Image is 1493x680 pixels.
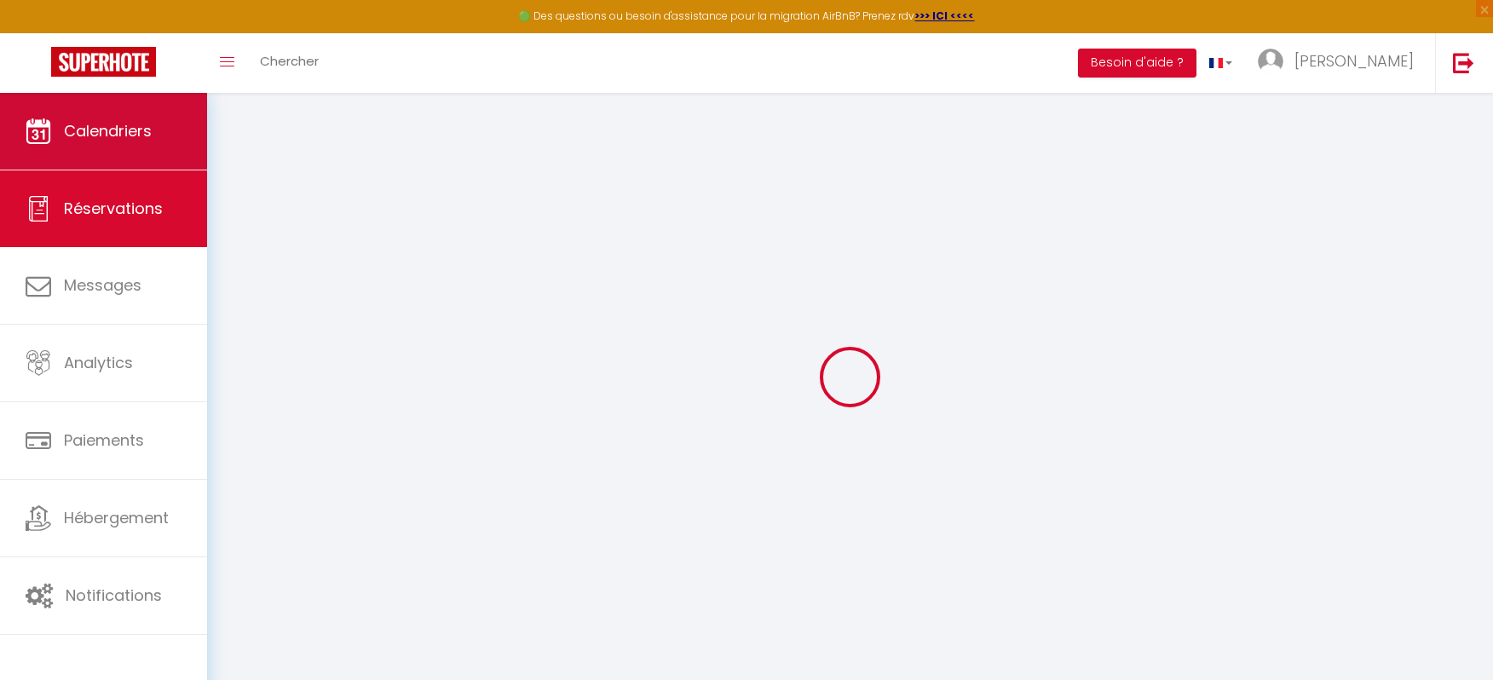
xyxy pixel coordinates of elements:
[260,52,319,70] span: Chercher
[64,274,141,296] span: Messages
[1078,49,1196,78] button: Besoin d'aide ?
[1245,33,1435,93] a: ... [PERSON_NAME]
[64,429,144,451] span: Paiements
[247,33,331,93] a: Chercher
[915,9,975,23] a: >>> ICI <<<<
[66,585,162,606] span: Notifications
[64,198,163,219] span: Réservations
[1453,52,1474,73] img: logout
[1294,50,1414,72] span: [PERSON_NAME]
[64,507,169,528] span: Hébergement
[64,120,152,141] span: Calendriers
[64,352,133,373] span: Analytics
[51,47,156,77] img: Super Booking
[1258,49,1283,74] img: ...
